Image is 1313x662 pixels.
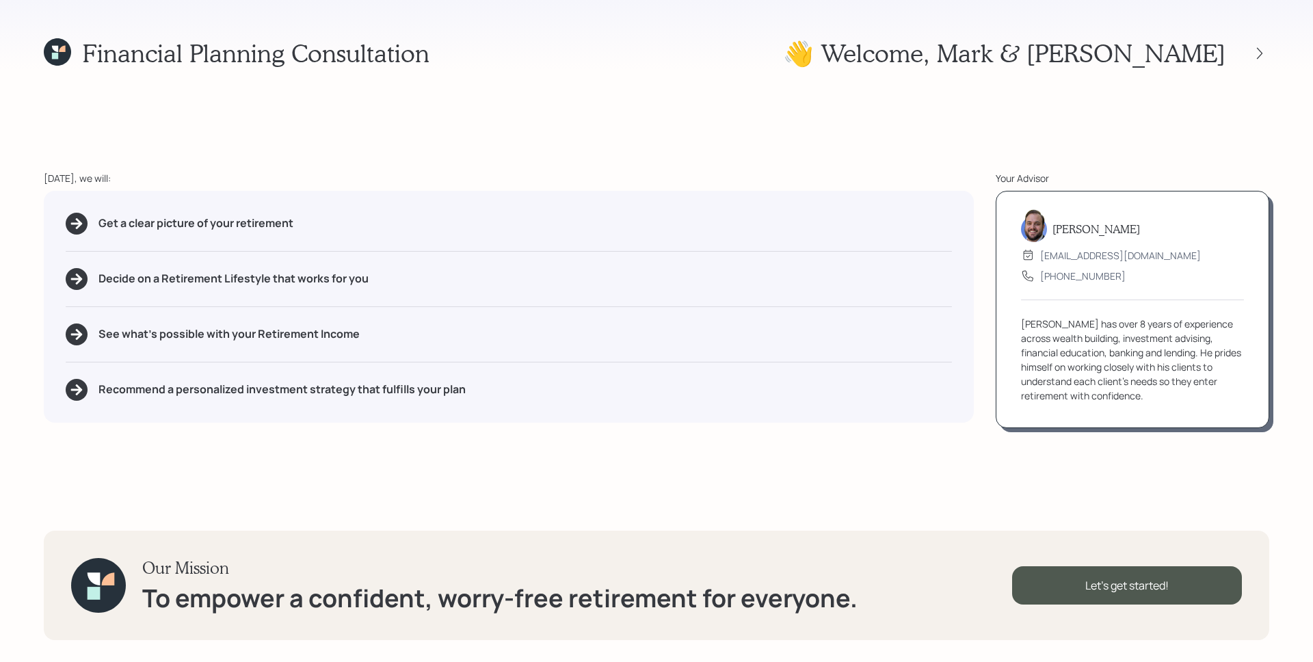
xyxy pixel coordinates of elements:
div: [PERSON_NAME] has over 8 years of experience across wealth building, investment advising, financi... [1021,317,1244,403]
h5: Recommend a personalized investment strategy that fulfills your plan [98,383,466,396]
img: james-distasi-headshot.png [1021,209,1047,242]
h5: Get a clear picture of your retirement [98,217,293,230]
h5: [PERSON_NAME] [1052,222,1140,235]
div: [EMAIL_ADDRESS][DOMAIN_NAME] [1040,248,1201,263]
h5: Decide on a Retirement Lifestyle that works for you [98,272,369,285]
h1: Financial Planning Consultation [82,38,429,68]
div: [DATE], we will: [44,171,974,185]
div: Your Advisor [996,171,1269,185]
div: [PHONE_NUMBER] [1040,269,1126,283]
h1: To empower a confident, worry-free retirement for everyone. [142,583,858,613]
h5: See what's possible with your Retirement Income [98,328,360,341]
h3: Our Mission [142,558,858,578]
div: Let's get started! [1012,566,1242,605]
h1: 👋 Welcome , Mark & [PERSON_NAME] [783,38,1225,68]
